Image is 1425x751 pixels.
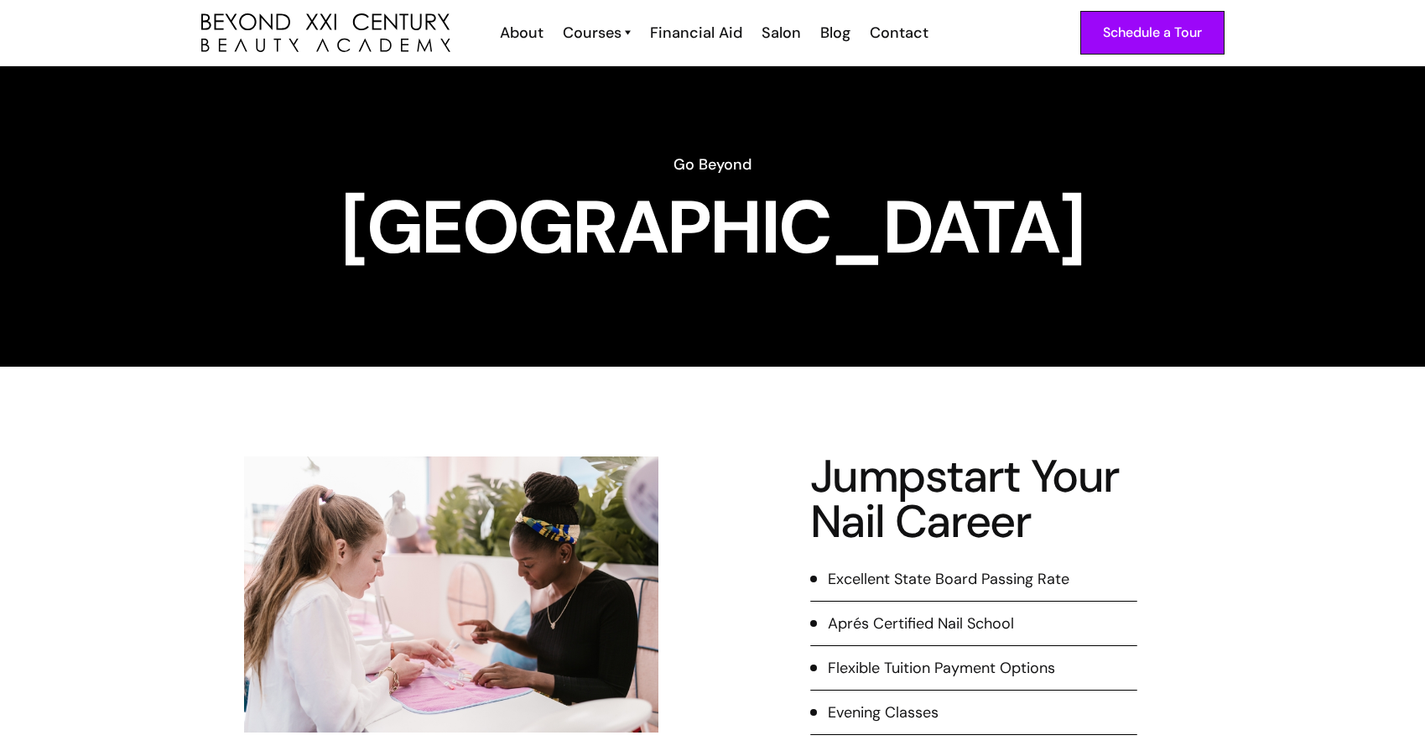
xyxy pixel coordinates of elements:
[563,22,631,44] a: Courses
[859,22,937,44] a: Contact
[201,154,1225,175] h6: Go Beyond
[201,13,450,53] a: home
[563,22,621,44] div: Courses
[751,22,809,44] a: Salon
[810,454,1137,545] h2: Jumpstart Your Nail Career
[650,22,742,44] div: Financial Aid
[500,22,543,44] div: About
[828,613,1014,634] div: Aprés Certified Nail School
[201,13,450,53] img: beyond 21st century beauty academy logo
[762,22,801,44] div: Salon
[1080,11,1225,55] a: Schedule a Tour
[828,701,939,723] div: Evening Classes
[341,180,1084,275] strong: [GEOGRAPHIC_DATA]
[828,568,1069,590] div: Excellent State Board Passing Rate
[870,22,928,44] div: Contact
[809,22,859,44] a: Blog
[828,657,1055,679] div: Flexible Tuition Payment Options
[244,456,658,733] img: nail tech working at salon
[820,22,850,44] div: Blog
[489,22,552,44] a: About
[639,22,751,44] a: Financial Aid
[1103,22,1202,44] div: Schedule a Tour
